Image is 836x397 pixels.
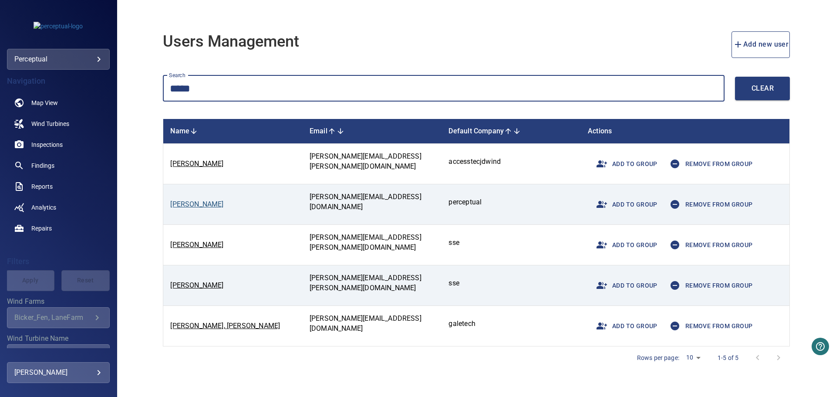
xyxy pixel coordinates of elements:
[14,366,102,380] div: [PERSON_NAME]
[310,314,435,334] p: [PERSON_NAME][EMAIL_ADDRESS][DOMAIN_NAME]
[718,353,738,362] p: 1-5 of 5
[683,351,704,364] div: 10
[7,92,110,113] a: map noActive
[163,33,299,51] h1: Users Management
[7,49,110,70] div: perceptual
[731,31,790,58] button: add new user
[7,307,110,328] div: Wind Farms
[448,157,574,167] p: accesstecjdwind
[7,197,110,218] a: analytics noActive
[31,203,56,212] span: Analytics
[591,316,657,336] span: Add to group
[31,182,53,191] span: Reports
[7,176,110,197] a: reports noActive
[664,153,753,174] span: Remove from group
[442,119,581,144] th: Toggle SortBy
[7,257,110,266] h4: Filters
[310,192,435,212] p: [PERSON_NAME][EMAIL_ADDRESS][DOMAIN_NAME]
[31,119,69,128] span: Wind Turbines
[733,38,789,51] span: Add new user
[661,232,756,258] button: Remove from group
[588,126,782,136] div: Actions
[310,273,435,293] p: [PERSON_NAME][EMAIL_ADDRESS][PERSON_NAME][DOMAIN_NAME]
[7,77,110,85] h4: Navigation
[591,234,657,255] span: Add to group
[661,313,756,339] button: Remove from group
[31,98,58,107] span: Map View
[661,191,756,217] button: Remove from group
[664,316,753,336] span: Remove from group
[588,313,661,339] button: Add to group
[7,155,110,176] a: findings noActive
[7,134,110,155] a: inspections noActive
[7,298,110,305] label: Wind Farms
[170,241,223,249] a: [PERSON_NAME]
[588,272,661,299] button: Add to group
[31,224,52,233] span: Repairs
[588,191,661,217] button: Add to group
[14,52,102,66] div: perceptual
[7,335,110,342] label: Wind Turbine Name
[310,126,435,136] div: Email
[588,151,661,177] button: Add to group
[661,151,756,177] button: Remove from group
[448,278,574,288] p: sse
[170,159,223,168] a: [PERSON_NAME]
[591,194,657,215] span: Add to group
[661,272,756,299] button: Remove from group
[303,119,442,144] th: Toggle SortBy
[170,322,280,330] a: [PERSON_NAME], [PERSON_NAME]
[588,232,661,258] button: Add to group
[664,275,753,296] span: Remove from group
[448,197,574,207] p: perceptual
[34,22,83,31] img: perceptual-logo
[735,77,790,100] button: Clear
[31,161,54,170] span: Findings
[7,113,110,134] a: windturbines noActive
[448,126,574,136] div: Default Company
[7,344,110,365] div: Wind Turbine Name
[752,82,772,95] span: Clear
[170,281,223,289] a: [PERSON_NAME]
[31,140,63,149] span: Inspections
[448,238,574,248] p: sse
[637,353,679,362] p: Rows per page:
[170,126,296,136] div: Name
[310,233,435,253] p: [PERSON_NAME][EMAIL_ADDRESS][PERSON_NAME][DOMAIN_NAME]
[448,319,574,329] p: galetech
[7,218,110,239] a: repairs noActive
[14,313,92,322] div: Bicker_Fen, LaneFarm
[163,119,303,144] th: Toggle SortBy
[664,194,753,215] span: Remove from group
[664,234,753,255] span: Remove from group
[591,275,657,296] span: Add to group
[170,200,223,208] a: [PERSON_NAME]
[591,153,657,174] span: Add to group
[310,152,435,172] p: [PERSON_NAME][EMAIL_ADDRESS][PERSON_NAME][DOMAIN_NAME]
